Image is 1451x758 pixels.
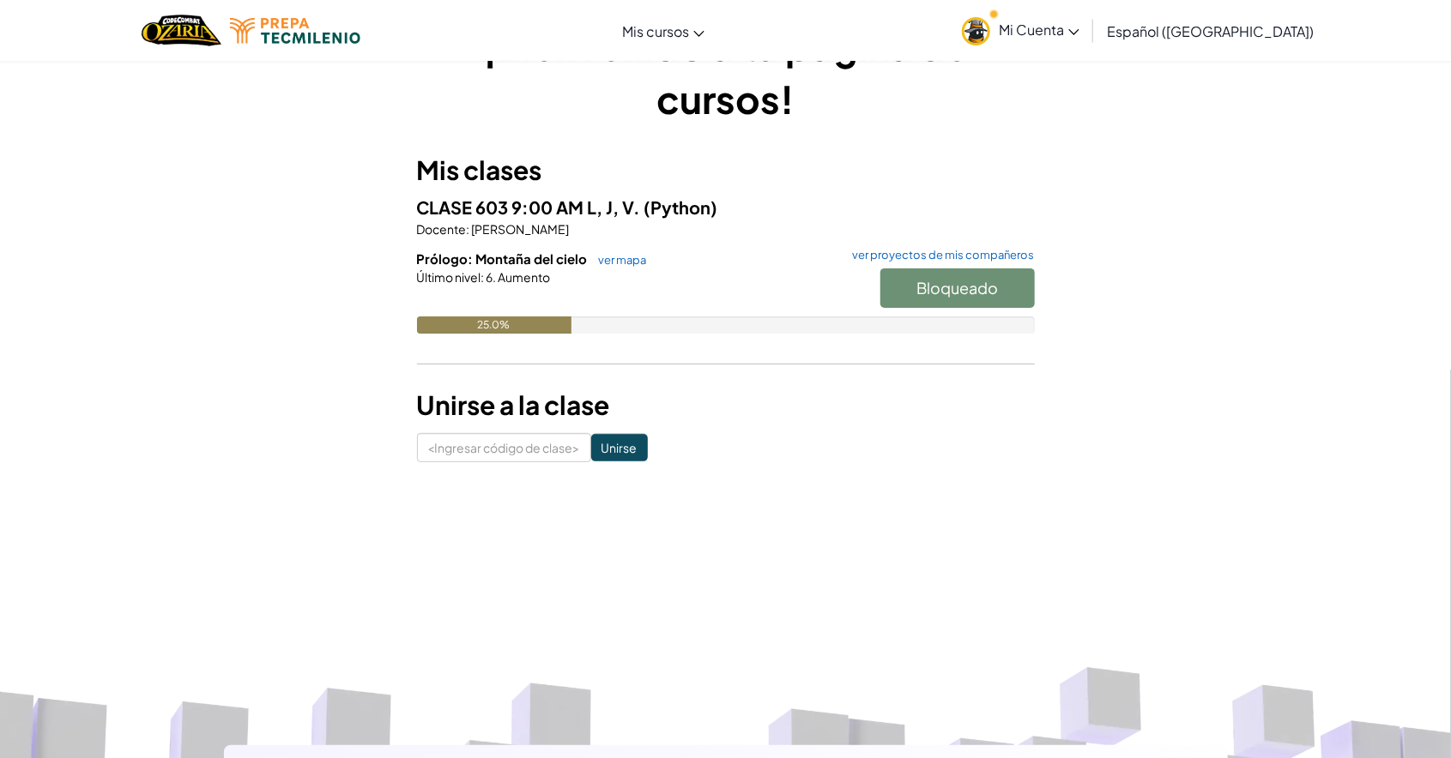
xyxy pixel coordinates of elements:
font: Docente [417,221,467,237]
font: Último nivel [417,269,481,285]
a: Español ([GEOGRAPHIC_DATA]) [1098,8,1322,54]
font: CLASE 603 ​​9:00 AM L, J, V. [417,196,641,218]
font: Mi Cuenta [999,21,1064,39]
img: Hogar [142,13,221,48]
font: Prólogo: Montaña del cielo [417,250,588,267]
font: Mis cursos [622,22,689,40]
font: 6. [487,269,497,285]
font: ver mapa [599,253,647,267]
input: Unirse [591,434,648,461]
font: Español ([GEOGRAPHIC_DATA]) [1107,22,1314,40]
input: <Ingresar código de clase> [417,433,591,462]
font: (Python) [644,196,718,218]
a: Logotipo de Ozaria de CodeCombat [142,13,221,48]
font: ver proyectos de mis compañeros [853,248,1035,262]
font: 25.0% [478,318,511,331]
font: Mis clases [417,153,542,186]
img: Logotipo de Tecmilenio [230,18,360,44]
font: Unirse a la clase [417,388,610,421]
img: avatar [962,17,990,45]
a: Mi Cuenta [953,3,1088,57]
font: : [481,269,485,285]
font: : [467,221,470,237]
font: Aumento [499,269,551,285]
a: Mis cursos [614,8,713,54]
font: [PERSON_NAME] [472,221,570,237]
